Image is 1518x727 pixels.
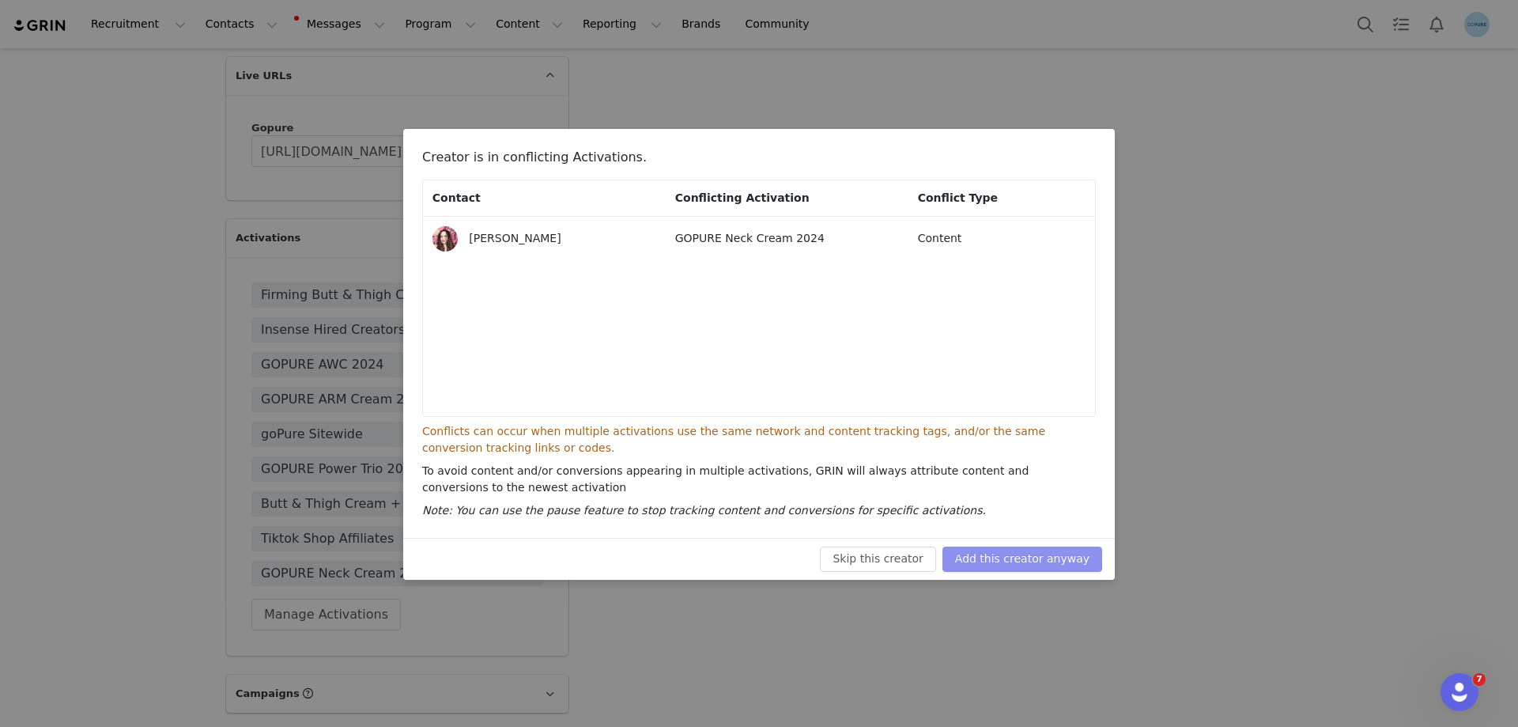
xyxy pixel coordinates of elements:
span: Contact [432,191,481,204]
p: Content [918,230,1083,247]
p: Conflicts can occur when multiple activations use the same network and content tracking tags, and... [422,423,1096,456]
img: 4bb8f96c-3818-49f9-950f-3e91ee2250e6.jpg [432,226,458,252]
button: Add this creator anyway [942,547,1102,572]
span: [PERSON_NAME] [469,232,561,244]
h3: Creator is in conflicting Activations. [422,148,1096,173]
iframe: Intercom live chat [1441,673,1478,711]
body: Rich Text Area. Press ALT-0 for help. [13,13,649,30]
span: 7 [1473,673,1486,686]
span: Conflict Type [918,191,998,204]
p: To avoid content and/or conversions appearing in multiple activations, GRIN will always attribute... [422,463,1096,496]
button: Skip this creator [820,547,935,572]
p: Note: You can use the pause feature to stop tracking content and conversions for specific activat... [422,502,1096,519]
p: GOPURE Neck Cream 2024 [675,230,896,247]
span: Conflicting Activation [675,191,810,204]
